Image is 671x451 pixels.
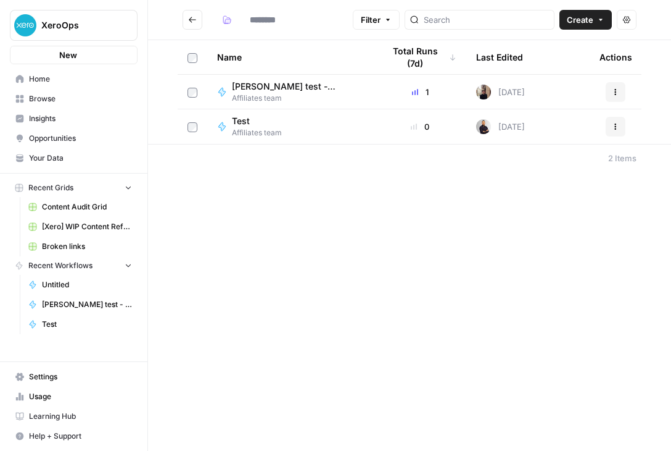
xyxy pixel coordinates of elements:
span: Affiliates team [232,93,364,104]
button: Help + Support [10,426,138,446]
span: Content Audit Grid [42,201,132,213]
div: 2 Items [608,152,636,164]
a: Insights [10,109,138,129]
a: [PERSON_NAME] test - notion [23,295,138,314]
button: Filter [353,10,400,30]
a: [Xero] WIP Content Refresh [23,217,138,237]
div: 1 [384,86,456,98]
span: Settings [29,371,132,382]
div: Last Edited [476,40,523,74]
a: Learning Hub [10,407,138,426]
img: XeroOps Logo [14,14,36,36]
span: Usage [29,391,132,402]
span: New [59,49,77,61]
div: [DATE] [476,85,525,99]
a: Usage [10,387,138,407]
img: q2ed3xkp112ds9uqk14ucg127hx4 [476,85,491,99]
a: Your Data [10,148,138,168]
span: Test [232,115,272,127]
a: Home [10,69,138,89]
a: Test [23,314,138,334]
span: [PERSON_NAME] test - notion [232,80,354,93]
span: [Xero] WIP Content Refresh [42,221,132,232]
span: [PERSON_NAME] test - notion [42,299,132,310]
span: Untitled [42,279,132,290]
div: [DATE] [476,119,525,134]
button: Workspace: XeroOps [10,10,138,41]
span: XeroOps [41,19,116,32]
div: Total Runs (7d) [384,40,456,74]
input: Search [424,14,549,26]
a: Opportunities [10,129,138,148]
button: Go back [183,10,202,30]
span: Browse [29,93,132,104]
span: Filter [361,14,381,26]
img: adb8qgdgkw5toack50009nbakl0k [476,119,491,134]
span: Home [29,74,132,85]
a: Broken links [23,237,138,256]
span: Insights [29,113,132,124]
span: Opportunities [29,133,132,144]
span: Affiliates team [232,127,282,138]
a: Untitled [23,275,138,295]
span: Recent Grids [28,182,73,193]
span: Help + Support [29,431,132,442]
button: Recent Workflows [10,256,138,275]
span: Broken links [42,241,132,252]
div: 0 [384,120,456,133]
a: Content Audit Grid [23,197,138,217]
button: New [10,46,138,64]
span: Create [567,14,593,26]
a: Browse [10,89,138,109]
span: Your Data [29,153,132,164]
a: TestAffiliates team [217,115,364,138]
div: Actions [599,40,632,74]
span: Learning Hub [29,411,132,422]
div: Name [217,40,364,74]
button: Create [559,10,612,30]
button: Recent Grids [10,179,138,197]
a: [PERSON_NAME] test - notionAffiliates team [217,80,364,104]
span: Recent Workflows [28,260,93,271]
a: Settings [10,367,138,387]
span: Test [42,319,132,330]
